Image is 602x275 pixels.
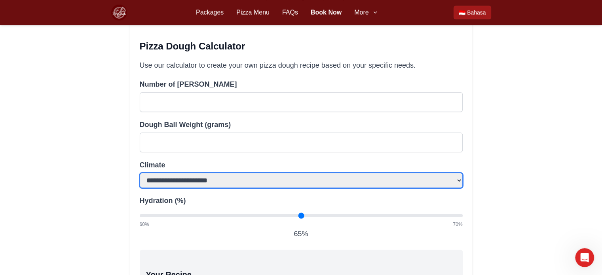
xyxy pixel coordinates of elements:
button: More [354,8,378,17]
a: Book Now [311,8,342,17]
a: Beralih ke Bahasa Indonesia [454,6,491,19]
span: 60% [140,221,149,228]
span: More [354,8,368,17]
label: Hydration (%) [140,194,463,207]
img: Bali Pizza Party Logo [111,5,127,21]
label: Number of [PERSON_NAME] [140,78,463,91]
label: Dough Ball Weight (grams) [140,118,463,131]
a: Packages [196,8,224,17]
p: Use our calculator to create your own pizza dough recipe based on your specific needs. [140,59,463,72]
label: Climate [140,159,463,171]
h2: Pizza Dough Calculator [140,40,463,53]
span: 70% [453,221,462,228]
iframe: Intercom live chat [575,248,594,267]
div: 65 % [140,228,463,240]
span: Bahasa [467,9,486,17]
a: FAQs [282,8,298,17]
a: Pizza Menu [236,8,270,17]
